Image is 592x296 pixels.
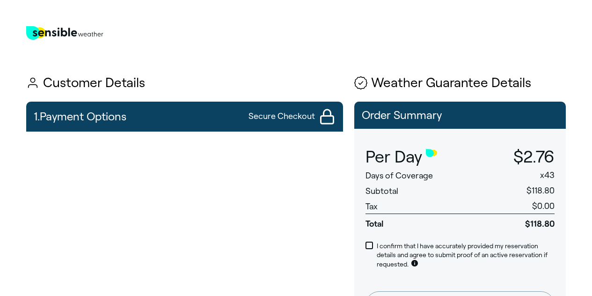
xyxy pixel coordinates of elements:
span: x 43 [540,170,555,180]
span: Days of Coverage [365,171,433,180]
span: Per Day [365,148,422,166]
h1: Weather Guarantee Details [354,76,566,90]
span: $118.80 [484,214,555,229]
p: Order Summary [362,109,558,121]
span: Tax [365,202,378,211]
span: $118.80 [526,186,555,195]
span: Subtotal [365,186,398,196]
span: $2.76 [513,148,555,166]
span: Secure Checkout [248,111,315,122]
span: Total [365,214,484,229]
p: I confirm that I have accurately provided my reservation details and agree to submit proof of an ... [377,242,555,269]
h2: 1. Payment Options [34,105,126,128]
button: 1.Payment OptionsSecure Checkout [26,102,343,132]
h1: Customer Details [26,76,343,90]
span: $0.00 [532,201,555,211]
